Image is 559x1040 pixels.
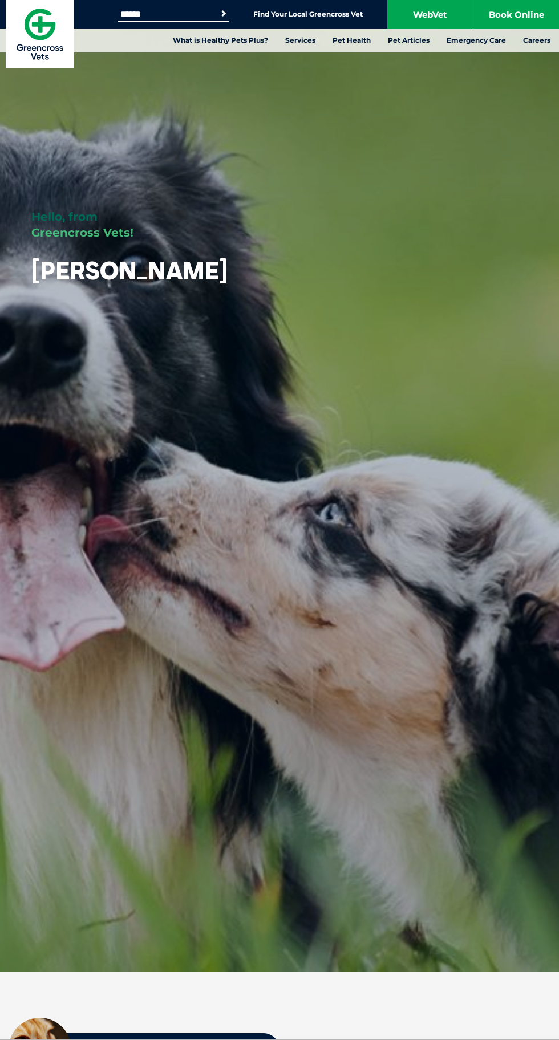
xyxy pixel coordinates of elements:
[438,29,515,52] a: Emergency Care
[379,29,438,52] a: Pet Articles
[31,210,98,224] span: Hello, from
[515,29,559,52] a: Careers
[31,226,133,239] span: Greencross Vets!
[324,29,379,52] a: Pet Health
[253,10,363,19] a: Find Your Local Greencross Vet
[277,29,324,52] a: Services
[218,8,229,19] button: Search
[164,29,277,52] a: What is Healthy Pets Plus?
[31,258,228,284] h1: [PERSON_NAME]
